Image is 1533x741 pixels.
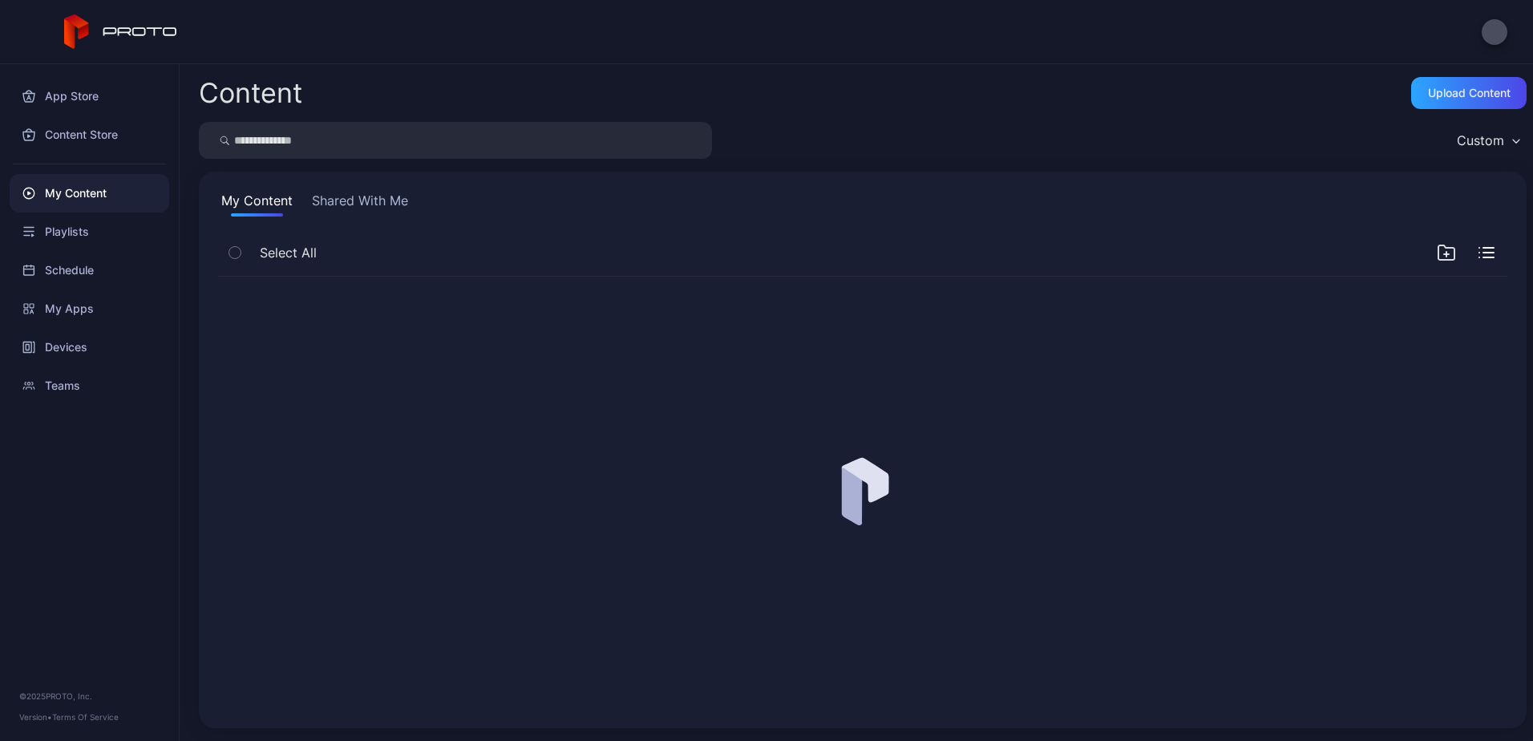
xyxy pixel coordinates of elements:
[19,690,160,703] div: © 2025 PROTO, Inc.
[10,290,169,328] a: My Apps
[260,243,317,262] span: Select All
[10,251,169,290] a: Schedule
[10,366,169,405] a: Teams
[199,79,302,107] div: Content
[10,174,169,213] a: My Content
[10,77,169,115] a: App Store
[309,191,411,217] button: Shared With Me
[1411,77,1527,109] button: Upload Content
[19,712,52,722] span: Version •
[10,328,169,366] a: Devices
[52,712,119,722] a: Terms Of Service
[1449,122,1527,159] button: Custom
[218,191,296,217] button: My Content
[10,115,169,154] a: Content Store
[1457,132,1504,148] div: Custom
[1428,87,1511,99] div: Upload Content
[10,213,169,251] a: Playlists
